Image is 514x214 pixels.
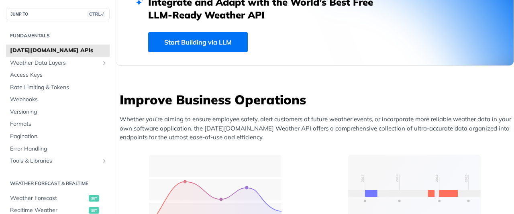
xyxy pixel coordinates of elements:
[89,195,99,202] span: get
[10,71,108,79] span: Access Keys
[6,155,110,167] a: Tools & LibrariesShow subpages for Tools & Libraries
[6,94,110,106] a: Webhooks
[6,118,110,130] a: Formats
[6,192,110,204] a: Weather Forecastget
[6,32,110,39] h2: Fundamentals
[10,47,108,55] span: [DATE][DOMAIN_NAME] APIs
[6,130,110,143] a: Pagination
[89,207,99,214] span: get
[6,57,110,69] a: Weather Data LayersShow subpages for Weather Data Layers
[148,32,248,52] a: Start Building via LLM
[10,108,108,116] span: Versioning
[6,8,110,20] button: JUMP TOCTRL-/
[10,157,99,165] span: Tools & Libraries
[6,69,110,81] a: Access Keys
[101,60,108,66] button: Show subpages for Weather Data Layers
[120,91,514,108] h3: Improve Business Operations
[120,115,514,142] p: Whether you’re aiming to ensure employee safety, alert customers of future weather events, or inc...
[10,84,108,92] span: Rate Limiting & Tokens
[88,11,105,17] span: CTRL-/
[10,120,108,128] span: Formats
[6,45,110,57] a: [DATE][DOMAIN_NAME] APIs
[10,194,87,202] span: Weather Forecast
[10,59,99,67] span: Weather Data Layers
[6,106,110,118] a: Versioning
[10,145,108,153] span: Error Handling
[6,143,110,155] a: Error Handling
[10,96,108,104] span: Webhooks
[6,82,110,94] a: Rate Limiting & Tokens
[101,158,108,164] button: Show subpages for Tools & Libraries
[10,132,108,141] span: Pagination
[6,180,110,187] h2: Weather Forecast & realtime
